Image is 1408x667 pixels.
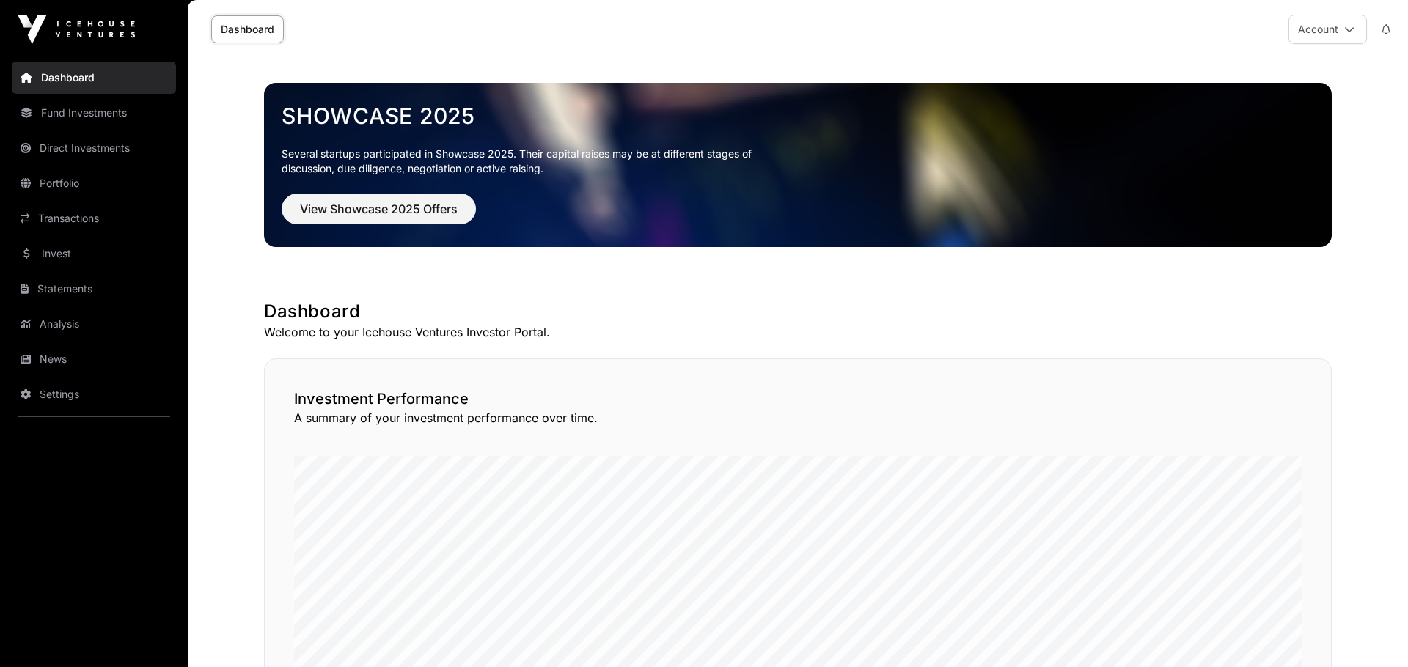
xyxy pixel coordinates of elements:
span: View Showcase 2025 Offers [300,200,458,218]
a: Dashboard [211,15,284,43]
a: Portfolio [12,167,176,199]
a: Invest [12,237,176,270]
h1: Dashboard [264,300,1332,323]
img: Icehouse Ventures Logo [18,15,135,44]
a: News [12,343,176,375]
a: Statements [12,273,176,305]
a: Analysis [12,308,176,340]
a: Transactions [12,202,176,235]
img: Showcase 2025 [264,83,1332,247]
p: Welcome to your Icehouse Ventures Investor Portal. [264,323,1332,341]
a: Settings [12,378,176,410]
button: View Showcase 2025 Offers [282,194,476,224]
a: Showcase 2025 [282,103,1314,129]
p: A summary of your investment performance over time. [294,409,1302,427]
p: Several startups participated in Showcase 2025. Their capital raises may be at different stages o... [282,147,774,176]
a: Direct Investments [12,132,176,164]
h2: Investment Performance [294,388,1302,409]
a: Fund Investments [12,97,176,129]
button: Account [1288,15,1367,44]
a: View Showcase 2025 Offers [282,208,476,223]
a: Dashboard [12,62,176,94]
